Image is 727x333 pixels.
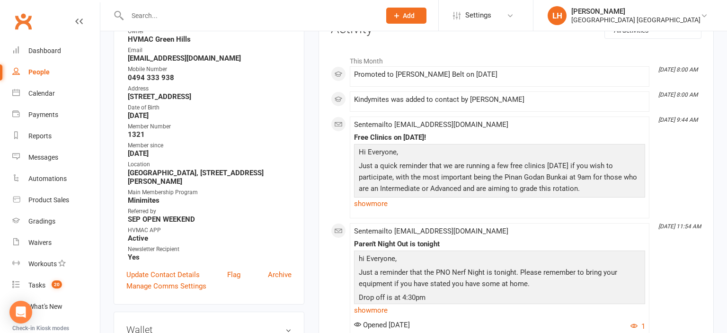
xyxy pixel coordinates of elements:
[128,103,292,112] div: Date of Birth
[465,5,491,26] span: Settings
[128,35,292,44] strong: HVMAC Green Hills
[403,12,415,19] span: Add
[12,275,100,296] a: Tasks 20
[658,91,698,98] i: [DATE] 8:00 AM
[12,104,100,126] a: Payments
[128,188,292,197] div: Main Membership Program
[28,47,61,54] div: Dashboard
[128,196,292,205] strong: Minimites
[128,73,292,82] strong: 0494 333 938
[354,240,645,248] div: Paren't Night Out is tonight
[386,8,426,24] button: Add
[658,117,698,123] i: [DATE] 9:44 AM
[571,7,700,16] div: [PERSON_NAME]
[128,160,292,169] div: Location
[548,6,567,25] div: LH
[128,245,292,254] div: Newsletter Recipient
[12,232,100,253] a: Waivers
[12,147,100,168] a: Messages
[28,303,62,310] div: What's New
[354,197,645,210] a: show more
[52,280,62,288] span: 20
[356,146,643,160] p: Hi Everyone,
[571,16,700,24] div: [GEOGRAPHIC_DATA] [GEOGRAPHIC_DATA]
[12,168,100,189] a: Automations
[128,215,292,224] strong: SEP OPEN WEEKEND
[354,71,645,79] div: Promoted to [PERSON_NAME] Belt on [DATE]
[354,304,645,317] a: show more
[354,96,645,104] div: Kindymites was added to contact by [PERSON_NAME]
[12,40,100,62] a: Dashboard
[128,149,292,158] strong: [DATE]
[128,253,292,261] strong: Yes
[9,301,32,324] div: Open Intercom Messenger
[356,160,643,197] p: Just a quick reminder that we are running a few free clinics [DATE] if you wish to participate, w...
[28,132,52,140] div: Reports
[12,126,100,147] a: Reports
[12,296,100,317] a: What's New
[356,253,643,267] p: hi Everyone,
[128,27,292,36] div: Owner
[128,54,292,63] strong: [EMAIL_ADDRESS][DOMAIN_NAME]
[356,267,643,292] p: Just a reminder that the PNO Nerf Night is tonight. Please remember to bring your equipment if yo...
[12,189,100,211] a: Product Sales
[331,22,701,36] h3: Activity
[128,111,292,120] strong: [DATE]
[28,196,69,204] div: Product Sales
[128,207,292,216] div: Referred by
[28,153,58,161] div: Messages
[354,134,645,142] div: Free Clinics on [DATE]!
[124,9,374,22] input: Search...
[28,111,58,118] div: Payments
[126,280,206,292] a: Manage Comms Settings
[128,46,292,55] div: Email
[28,239,52,246] div: Waivers
[128,169,292,186] strong: [GEOGRAPHIC_DATA], [STREET_ADDRESS][PERSON_NAME]
[128,234,292,243] strong: Active
[11,9,35,33] a: Clubworx
[354,321,410,329] span: Opened [DATE]
[128,122,292,131] div: Member Number
[331,51,701,66] li: This Month
[354,227,508,235] span: Sent email to [EMAIL_ADDRESS][DOMAIN_NAME]
[28,281,45,289] div: Tasks
[28,90,55,97] div: Calendar
[128,141,292,150] div: Member since
[630,321,645,332] button: 1
[658,66,698,73] i: [DATE] 8:00 AM
[28,260,57,268] div: Workouts
[12,83,100,104] a: Calendar
[12,211,100,232] a: Gradings
[28,217,55,225] div: Gradings
[356,292,643,306] p: Drop off is at 4:30pm
[354,120,508,129] span: Sent email to [EMAIL_ADDRESS][DOMAIN_NAME]
[128,130,292,139] strong: 1321
[128,226,292,235] div: HVMAC APP
[658,223,701,230] i: [DATE] 11:54 AM
[128,65,292,74] div: Mobile Number
[12,62,100,83] a: People
[12,253,100,275] a: Workouts
[128,84,292,93] div: Address
[227,269,240,280] a: Flag
[128,92,292,101] strong: [STREET_ADDRESS]
[268,269,292,280] a: Archive
[28,175,67,182] div: Automations
[356,197,643,222] p: The other clinics are Kobudo Weapons Taster at 10am, Ground Fighting at 11am and Knife Defenses a...
[28,68,50,76] div: People
[126,269,200,280] a: Update Contact Details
